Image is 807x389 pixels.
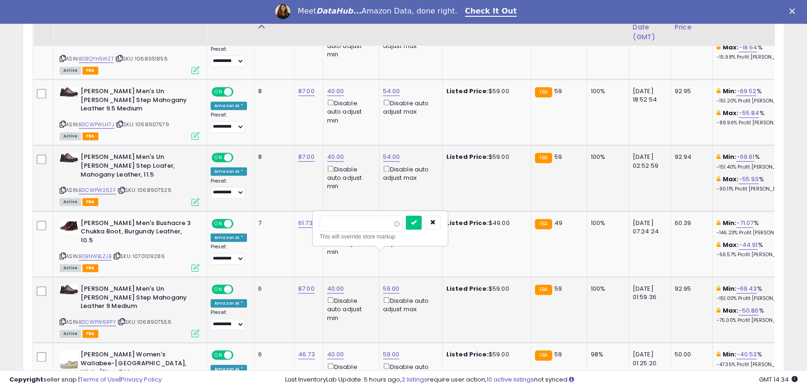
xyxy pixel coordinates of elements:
div: [DATE] 01:25:20 [633,350,663,367]
div: seller snap | | [9,375,162,384]
span: 49 [554,218,562,227]
div: Disable auto adjust min [327,295,372,322]
small: FBA [535,285,552,295]
div: 6 [258,350,287,359]
div: Disable auto adjust max [383,164,435,182]
img: 3195IWZPV-L._SL40_.jpg [60,285,78,294]
a: 59.00 [383,350,400,359]
div: 100% [591,285,622,293]
div: % [717,350,794,368]
a: 87.00 [298,87,315,96]
p: -90.11% Profit [PERSON_NAME] [717,186,794,192]
div: 100% [591,87,622,96]
span: 59 [554,152,562,161]
p: -56.57% Profit [PERSON_NAME] [717,252,794,258]
small: FBA [535,87,552,97]
small: FBA [535,350,552,361]
p: -151.20% Profit [PERSON_NAME] [717,98,794,104]
span: 59 [554,350,562,359]
b: Max: [723,175,739,184]
a: 54.00 [383,87,400,96]
a: 2 listings [402,375,427,384]
i: This overrides the store level min markup for this listing [717,88,720,94]
div: 92.95 [675,285,705,293]
a: Check It Out [465,7,517,17]
div: Preset: [211,178,247,199]
div: Disable auto adjust min [327,98,372,124]
b: Listed Price: [446,350,489,359]
a: 46.73 [298,350,315,359]
i: DataHub... [316,7,362,15]
span: ON [212,88,224,96]
div: 100% [591,219,622,227]
b: Min: [723,152,737,161]
div: Preset: [211,244,247,265]
div: ASIN: [60,285,199,336]
p: -146.23% Profit [PERSON_NAME] [717,230,794,236]
a: 54.00 [383,152,400,162]
a: Privacy Policy [121,375,162,384]
a: B0BQYH5WZT [79,55,114,63]
span: | SKU: 1068951856 [115,55,168,62]
span: FBA [82,198,98,206]
span: OFF [232,219,247,227]
p: -15.98% Profit [PERSON_NAME] [717,54,794,61]
span: | SKU: 1068907556 [117,318,171,326]
span: | SKU: 1068907579 [116,121,169,128]
div: Last Purchase Date (GMT) [633,3,667,42]
img: 3195IWZPV-L._SL40_.jpg [60,87,78,96]
span: All listings currently available for purchase on Amazon [60,198,81,206]
div: ASIN: [60,21,199,73]
div: Last Purchase Price [675,3,709,32]
a: B0CWPW26ZF [79,186,116,194]
div: 98% [591,350,622,359]
b: Max: [723,240,739,249]
span: | SKU: 1070109286 [113,253,165,260]
div: % [717,219,794,236]
a: -69.52 [736,87,756,96]
b: Min: [723,284,737,293]
span: OFF [232,286,247,293]
a: -69.43 [736,284,757,293]
div: $59.00 [446,153,524,161]
b: [PERSON_NAME] Men's Un [PERSON_NAME] Step Mahogany Leather 9 Medium [81,285,194,313]
span: 59 [554,87,562,96]
a: 10 active listings [486,375,534,384]
div: % [717,87,794,104]
a: B0CWPW6RPY [79,318,116,326]
i: This overrides the store level max markup for this listing [717,176,720,182]
a: -55.93 [739,175,759,184]
span: All listings currently available for purchase on Amazon [60,330,81,338]
b: Min: [723,350,737,359]
a: 59.00 [383,284,400,293]
small: FBA [535,153,552,163]
img: 3195IWZPV-L._SL40_.jpg [60,153,78,162]
span: All listings currently available for purchase on Amazon [60,67,81,75]
div: ASIN: [60,87,199,139]
span: All listings currently available for purchase on Amazon [60,132,81,140]
div: [DATE] 01:59:36 [633,285,663,301]
p: -151.40% Profit [PERSON_NAME] [717,164,794,171]
div: Amazon AI * [211,233,247,242]
div: % [717,307,794,324]
div: 92.94 [675,153,705,161]
div: 100% [591,153,622,161]
span: OFF [232,154,247,162]
span: All listings currently available for purchase on Amazon [60,264,81,272]
div: $59.00 [446,350,524,359]
div: 8 [258,87,287,96]
i: This overrides the store level min markup for this listing [717,154,720,160]
b: Max: [723,109,739,117]
a: 87.00 [298,284,315,293]
p: -89.96% Profit [PERSON_NAME] [717,120,794,126]
div: Close [789,8,799,14]
b: Min: [723,87,737,96]
div: 92.95 [675,87,705,96]
a: 40.00 [327,87,344,96]
span: ON [212,351,224,359]
a: -18.64 [739,43,757,52]
div: Meet Amazon Data, done right. [298,7,458,16]
div: 7 [258,219,287,227]
a: B0BNWBLZJB [79,253,111,260]
span: 2025-10-13 14:34 GMT [759,375,798,384]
